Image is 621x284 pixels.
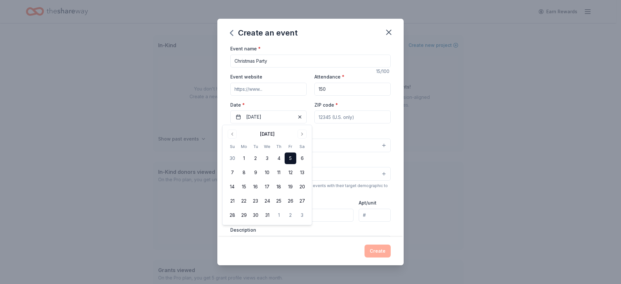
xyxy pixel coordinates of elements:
input: 20 [314,83,391,96]
button: 15 [238,181,250,193]
th: Saturday [296,143,308,150]
th: Sunday [226,143,238,150]
button: 27 [296,195,308,207]
button: 31 [261,209,273,221]
button: 29 [238,209,250,221]
button: Go to previous month [228,130,237,139]
input: Spring Fundraiser [230,55,391,68]
button: 16 [250,181,261,193]
button: 30 [250,209,261,221]
button: [DATE] [230,110,307,123]
button: 6 [296,153,308,164]
button: 12 [285,167,296,178]
button: 2 [285,209,296,221]
th: Tuesday [250,143,261,150]
button: 7 [226,167,238,178]
button: 4 [273,153,285,164]
button: 20 [296,181,308,193]
button: 1 [238,153,250,164]
button: 19 [285,181,296,193]
button: Go to next month [298,130,307,139]
label: Date [230,102,307,108]
label: Event name [230,46,261,52]
div: 15 /100 [376,68,391,75]
button: 18 [273,181,285,193]
th: Monday [238,143,250,150]
button: 3 [261,153,273,164]
input: https://www... [230,83,307,96]
th: Thursday [273,143,285,150]
button: 1 [273,209,285,221]
button: 8 [238,167,250,178]
button: 26 [285,195,296,207]
button: 28 [226,209,238,221]
div: Create an event [230,28,298,38]
button: 25 [273,195,285,207]
button: 17 [261,181,273,193]
button: 24 [261,195,273,207]
button: 3 [296,209,308,221]
input: 12345 (U.S. only) [314,110,391,123]
button: 5 [285,153,296,164]
button: 10 [261,167,273,178]
label: ZIP code [314,102,338,108]
label: Attendance [314,74,344,80]
button: 23 [250,195,261,207]
div: [DATE] [260,130,275,138]
button: 22 [238,195,250,207]
button: 9 [250,167,261,178]
label: Event website [230,74,262,80]
button: 30 [226,153,238,164]
button: 21 [226,195,238,207]
button: 2 [250,153,261,164]
button: 14 [226,181,238,193]
th: Friday [285,143,296,150]
label: Apt/unit [359,200,376,206]
label: Description [230,227,256,233]
button: 11 [273,167,285,178]
button: 13 [296,167,308,178]
input: # [359,209,391,222]
th: Wednesday [261,143,273,150]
